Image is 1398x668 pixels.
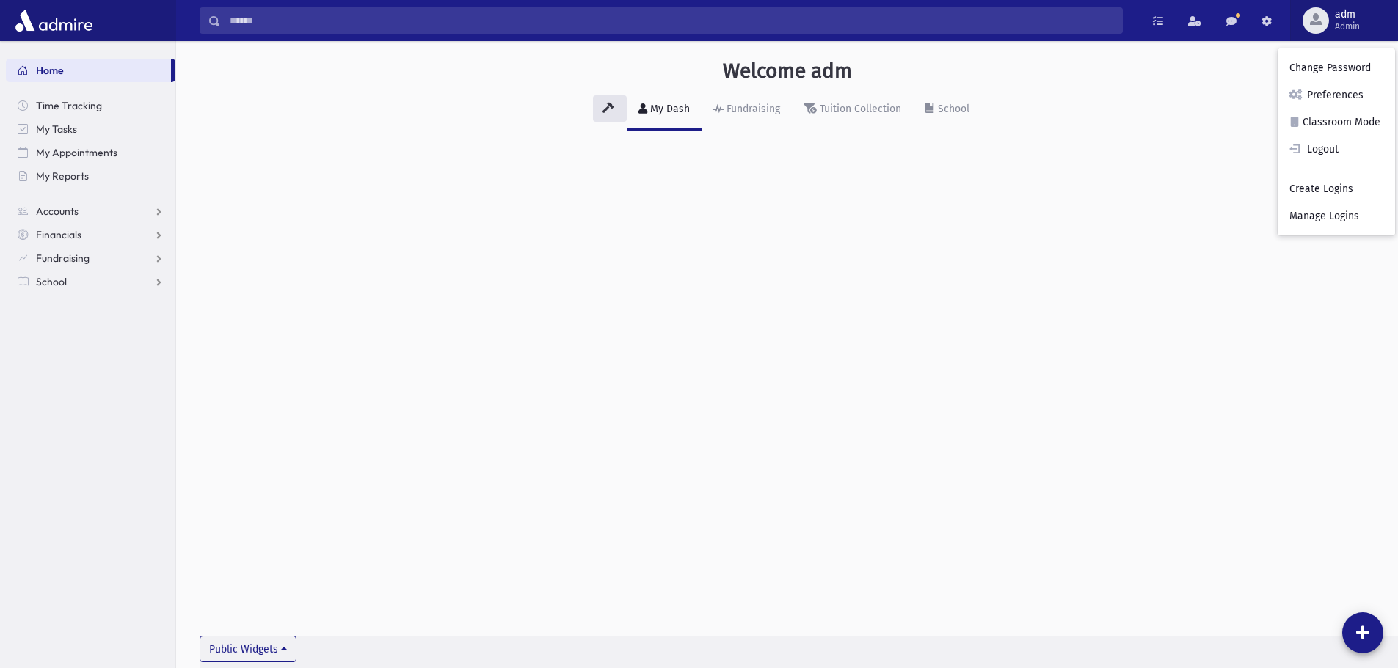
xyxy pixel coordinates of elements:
a: School [913,89,981,131]
span: Admin [1335,21,1360,32]
button: Public Widgets [200,636,296,662]
a: Change Password [1278,54,1395,81]
a: My Dash [627,89,702,131]
a: Accounts [6,199,175,223]
a: Preferences [1278,81,1395,109]
img: AdmirePro [12,6,96,35]
a: My Appointments [6,141,175,164]
a: Classroom Mode [1278,109,1395,136]
span: My Tasks [36,122,77,136]
a: School [6,270,175,293]
a: Logout [1278,136,1395,163]
span: Fundraising [36,252,90,265]
span: Financials [36,228,81,241]
div: Tuition Collection [817,103,901,115]
a: My Reports [6,164,175,188]
input: Search [221,7,1122,34]
a: Tuition Collection [792,89,913,131]
a: Create Logins [1278,175,1395,202]
a: Financials [6,223,175,246]
a: Fundraising [702,89,792,131]
a: My Tasks [6,117,175,141]
a: Fundraising [6,246,175,270]
span: Time Tracking [36,99,102,112]
div: Fundraising [724,103,780,115]
div: School [935,103,969,115]
span: Accounts [36,205,79,218]
span: My Appointments [36,146,117,159]
h3: Welcome adm [723,59,852,84]
a: Home [6,59,171,82]
span: My Reports [36,169,89,183]
div: My Dash [647,103,690,115]
a: Manage Logins [1278,202,1395,230]
span: Home [36,64,64,77]
span: School [36,275,67,288]
a: Time Tracking [6,94,175,117]
span: adm [1335,9,1360,21]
